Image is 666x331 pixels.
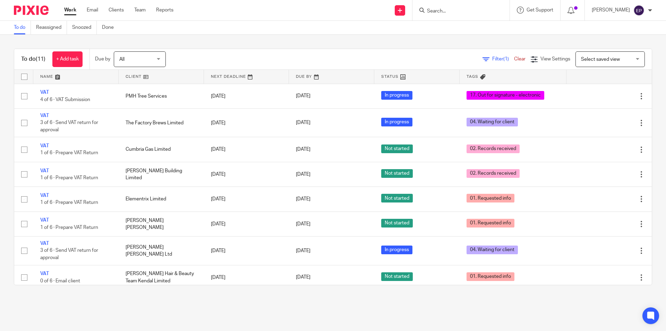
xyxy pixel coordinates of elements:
span: [DATE] [296,275,310,280]
span: [DATE] [296,94,310,99]
span: In progress [381,246,412,254]
span: [DATE] [296,222,310,226]
td: Elementrix Limited [119,187,204,212]
span: Tags [467,75,478,78]
td: PMH Tree Services [119,84,204,108]
a: Snoozed [72,21,97,34]
a: Reassigned [36,21,67,34]
a: VAT [40,168,49,173]
h1: To do [21,56,45,63]
td: [PERSON_NAME] [PERSON_NAME] Ltd [119,237,204,265]
a: Work [64,7,76,14]
span: 04. Waiting for client [467,118,518,126]
a: Reports [156,7,173,14]
td: The Factory Brews Limited [119,108,204,137]
span: 17. Out for signature - electronic [467,91,544,100]
span: [DATE] [296,147,310,152]
span: [DATE] [296,172,310,177]
span: (11) [36,56,45,62]
span: Not started [381,169,413,178]
p: [PERSON_NAME] [592,7,630,14]
span: 4 of 6 · VAT Submission [40,97,90,102]
span: 02. Records received [467,169,520,178]
span: (1) [503,57,509,61]
a: VAT [40,113,49,118]
span: [DATE] [296,121,310,125]
span: 3 of 6 · Send VAT return for approval [40,121,98,133]
input: Search [426,8,489,15]
td: [DATE] [204,108,289,137]
span: 01. Requested info [467,219,514,227]
a: Clear [514,57,526,61]
span: [DATE] [296,197,310,201]
a: VAT [40,271,49,276]
span: All [119,57,125,62]
span: Not started [381,144,413,153]
a: Email [87,7,98,14]
span: View Settings [540,57,570,61]
span: 1 of 6 · Prepare VAT Return [40,200,98,205]
img: svg%3E [633,5,644,16]
a: Team [134,7,146,14]
span: [DATE] [296,248,310,253]
span: Filter [492,57,514,61]
a: + Add task [52,51,83,67]
p: Due by [95,56,110,63]
span: Not started [381,272,413,281]
td: [DATE] [204,212,289,236]
span: 04. Waiting for client [467,246,518,254]
span: 3 of 6 · Send VAT return for approval [40,248,98,260]
span: 0 of 6 · Email client [40,279,80,283]
span: Not started [381,219,413,227]
td: [DATE] [204,84,289,108]
span: 01. Requested info [467,194,514,202]
span: In progress [381,118,412,126]
span: 02. Records received [467,144,520,153]
a: Clients [109,7,124,14]
a: VAT [40,143,49,148]
td: [PERSON_NAME] [PERSON_NAME] [119,212,204,236]
span: 1 of 6 · Prepare VAT Return [40,151,98,156]
span: 01. Requested info [467,272,514,281]
td: [DATE] [204,265,289,290]
td: [PERSON_NAME] Hair & Beauty Team Kendal Limited [119,265,204,290]
a: VAT [40,90,49,95]
span: Get Support [527,8,553,13]
span: Not started [381,194,413,202]
a: VAT [40,193,49,198]
td: [DATE] [204,237,289,265]
span: 1 of 6 · Prepare VAT Return [40,225,98,230]
a: VAT [40,241,49,246]
span: In progress [381,91,412,100]
img: Pixie [14,6,49,15]
td: [PERSON_NAME] Building Limited [119,162,204,187]
a: Done [102,21,119,34]
a: VAT [40,218,49,223]
td: [DATE] [204,187,289,212]
span: 1 of 6 · Prepare VAT Return [40,175,98,180]
td: Cumbria Gas Limited [119,137,204,162]
td: [DATE] [204,162,289,187]
a: To do [14,21,31,34]
span: Select saved view [581,57,620,62]
td: [DATE] [204,137,289,162]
